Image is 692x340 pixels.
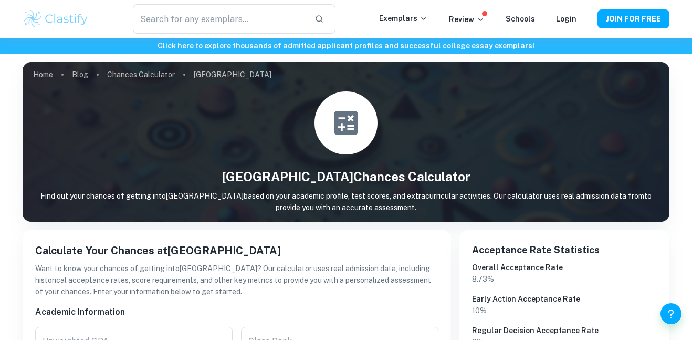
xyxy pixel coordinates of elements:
p: 10 % [472,305,657,316]
p: Want to know your chances of getting into [GEOGRAPHIC_DATA] ? Our calculator uses real admission ... [35,263,438,297]
h6: Acceptance Rate Statistics [472,243,657,257]
h1: [GEOGRAPHIC_DATA] Chances Calculator [23,167,669,186]
h6: Regular Decision Acceptance Rate [472,325,657,336]
h6: Click here to explore thousands of admitted applicant profiles and successful college essay exemp... [2,40,690,51]
p: Review [449,14,485,25]
img: Clastify logo [23,8,89,29]
h6: Academic Information [35,306,438,318]
input: Search for any exemplars... [133,4,306,34]
button: Help and Feedback [660,303,681,324]
a: Login [556,15,576,23]
a: Chances Calculator [107,67,175,82]
a: Blog [72,67,88,82]
p: 8.73 % [472,273,657,285]
a: Home [33,67,53,82]
a: Schools [506,15,535,23]
h6: Early Action Acceptance Rate [472,293,657,305]
h6: Overall Acceptance Rate [472,262,657,273]
p: [GEOGRAPHIC_DATA] [194,69,271,80]
p: Find out your chances of getting into [GEOGRAPHIC_DATA] based on your academic profile, test scor... [23,190,669,213]
button: JOIN FOR FREE [597,9,669,28]
h5: Calculate Your Chances at [GEOGRAPHIC_DATA] [35,243,438,259]
p: Exemplars [379,13,428,24]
